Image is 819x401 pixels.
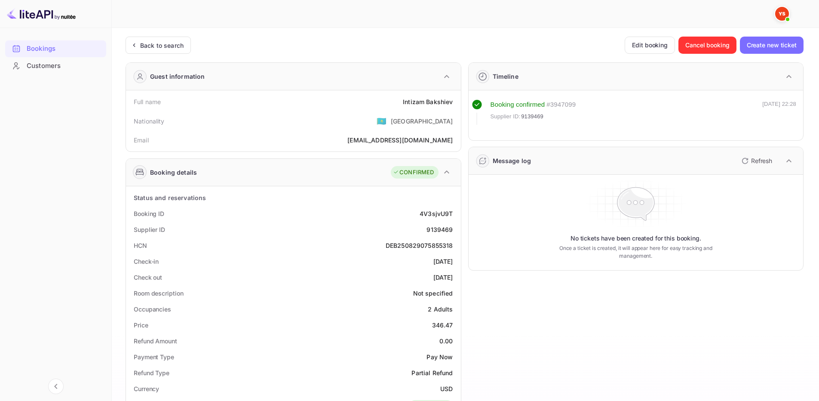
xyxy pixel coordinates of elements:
div: Full name [134,97,161,106]
div: Nationality [134,117,165,126]
div: Intizam Bakshiev [403,97,453,106]
a: Customers [5,58,106,74]
button: Create new ticket [740,37,804,54]
div: Not specified [413,289,453,298]
div: Supplier ID [134,225,165,234]
p: No tickets have been created for this booking. [571,234,701,243]
div: Timeline [493,72,518,81]
div: 4V3sjvU9T [420,209,453,218]
div: Booking details [150,168,197,177]
div: [GEOGRAPHIC_DATA] [391,117,453,126]
div: [DATE] [433,273,453,282]
div: 2 Adults [428,305,453,314]
div: [EMAIL_ADDRESS][DOMAIN_NAME] [347,136,453,145]
p: Refresh [751,156,772,165]
div: Bookings [27,44,102,54]
div: HCN [134,241,147,250]
div: Occupancies [134,305,171,314]
div: Email [134,136,149,145]
div: Guest information [150,72,205,81]
div: Check-in [134,257,159,266]
div: Customers [5,58,106,74]
div: Bookings [5,40,106,57]
div: # 3947099 [546,100,576,110]
a: Bookings [5,40,106,56]
button: Cancel booking [678,37,736,54]
div: Booking confirmed [491,100,545,110]
div: Payment Type [134,352,174,361]
button: Collapse navigation [48,379,64,394]
div: Room description [134,289,183,298]
div: Pay Now [426,352,453,361]
div: USD [440,384,453,393]
div: Partial Refund [411,368,453,377]
img: Yandex Support [775,7,789,21]
div: Currency [134,384,159,393]
div: 9139469 [426,225,453,234]
div: Refund Amount [134,336,177,345]
button: Edit booking [625,37,675,54]
span: United States [377,113,386,129]
div: DEB250829075855318 [386,241,453,250]
div: Check out [134,273,162,282]
div: Booking ID [134,209,164,218]
div: Refund Type [134,368,169,377]
div: 0.00 [439,336,453,345]
div: [DATE] 22:28 [762,100,796,125]
button: Refresh [736,154,776,168]
div: 346.47 [432,321,453,330]
div: CONFIRMED [393,168,434,177]
span: Supplier ID: [491,112,521,121]
div: Status and reservations [134,193,206,202]
div: Back to search [140,41,184,50]
span: 9139469 [521,112,543,121]
div: Price [134,321,148,330]
p: Once a ticket is created, it will appear here for easy tracking and management. [546,244,726,260]
div: Customers [27,61,102,71]
img: LiteAPI logo [7,7,76,21]
div: Message log [493,156,531,165]
div: [DATE] [433,257,453,266]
